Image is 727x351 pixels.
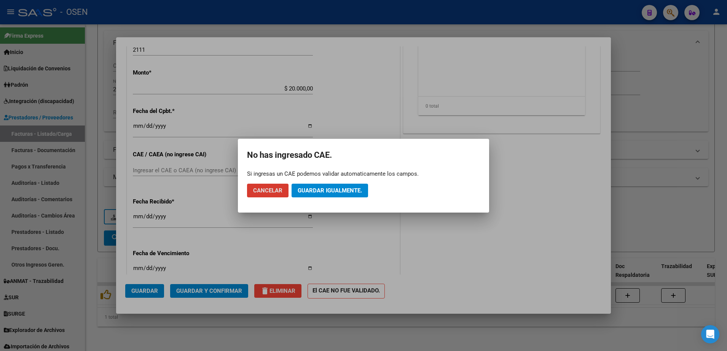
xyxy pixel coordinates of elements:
button: Guardar igualmente. [292,184,368,197]
h2: No has ingresado CAE. [247,148,480,162]
div: Open Intercom Messenger [701,325,719,343]
span: Cancelar [253,187,282,194]
button: Cancelar [247,184,289,197]
span: Guardar igualmente. [298,187,362,194]
div: Si ingresas un CAE podemos validar automaticamente los campos. [247,170,480,178]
